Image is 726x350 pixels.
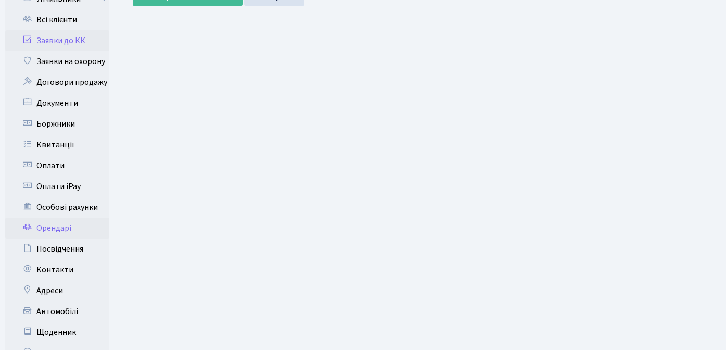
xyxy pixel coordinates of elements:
a: Оплати [5,155,109,176]
a: Контакти [5,259,109,280]
a: Адреси [5,280,109,301]
a: Договори продажу [5,72,109,93]
a: Всі клієнти [5,9,109,30]
a: Орендарі [5,218,109,239]
a: Щоденник [5,322,109,343]
a: Автомобілі [5,301,109,322]
a: Документи [5,93,109,114]
a: Квитанції [5,134,109,155]
a: Оплати iPay [5,176,109,197]
a: Боржники [5,114,109,134]
a: Заявки до КК [5,30,109,51]
a: Заявки на охорону [5,51,109,72]
a: Посвідчення [5,239,109,259]
a: Особові рахунки [5,197,109,218]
